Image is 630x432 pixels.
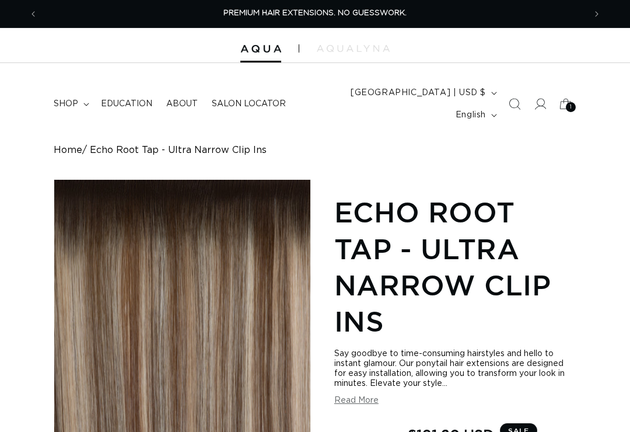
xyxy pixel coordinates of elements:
[90,145,267,156] span: Echo Root Tap - Ultra Narrow Clip Ins
[456,109,486,121] span: English
[54,145,82,156] a: Home
[334,396,379,406] button: Read More
[47,92,94,116] summary: shop
[584,3,610,25] button: Next announcement
[166,99,198,109] span: About
[94,92,159,116] a: Education
[344,82,502,104] button: [GEOGRAPHIC_DATA] | USD $
[223,9,407,17] span: PREMIUM HAIR EXTENSIONS. NO GUESSWORK.
[20,3,46,25] button: Previous announcement
[159,92,205,116] a: About
[570,102,572,112] span: 1
[317,45,390,52] img: aqualyna.com
[205,92,293,116] a: Salon Locator
[54,99,78,109] span: shop
[54,145,576,156] nav: breadcrumbs
[351,87,486,99] span: [GEOGRAPHIC_DATA] | USD $
[334,194,576,340] h1: Echo Root Tap - Ultra Narrow Clip Ins
[449,104,502,126] button: English
[240,45,281,53] img: Aqua Hair Extensions
[101,99,152,109] span: Education
[334,349,576,389] div: Say goodbye to time-consuming hairstyles and hello to instant glamour. Our ponytail hair extensio...
[502,91,527,117] summary: Search
[212,99,286,109] span: Salon Locator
